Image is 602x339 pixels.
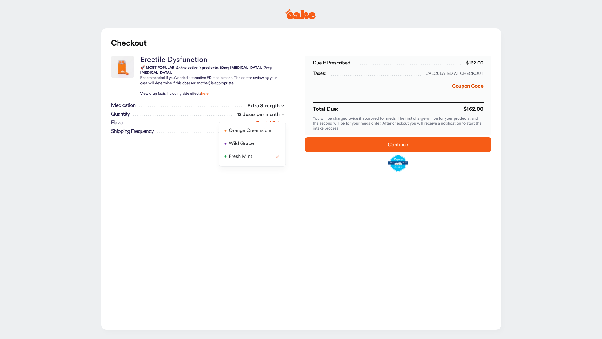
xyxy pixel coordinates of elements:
span: • [224,128,227,133]
span: Fresh Mint [224,154,252,160]
span: • [224,141,227,146]
span: Wild Grape [224,141,254,147]
span: Orange Creamsicle [224,128,272,134]
span: • [224,154,227,159]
